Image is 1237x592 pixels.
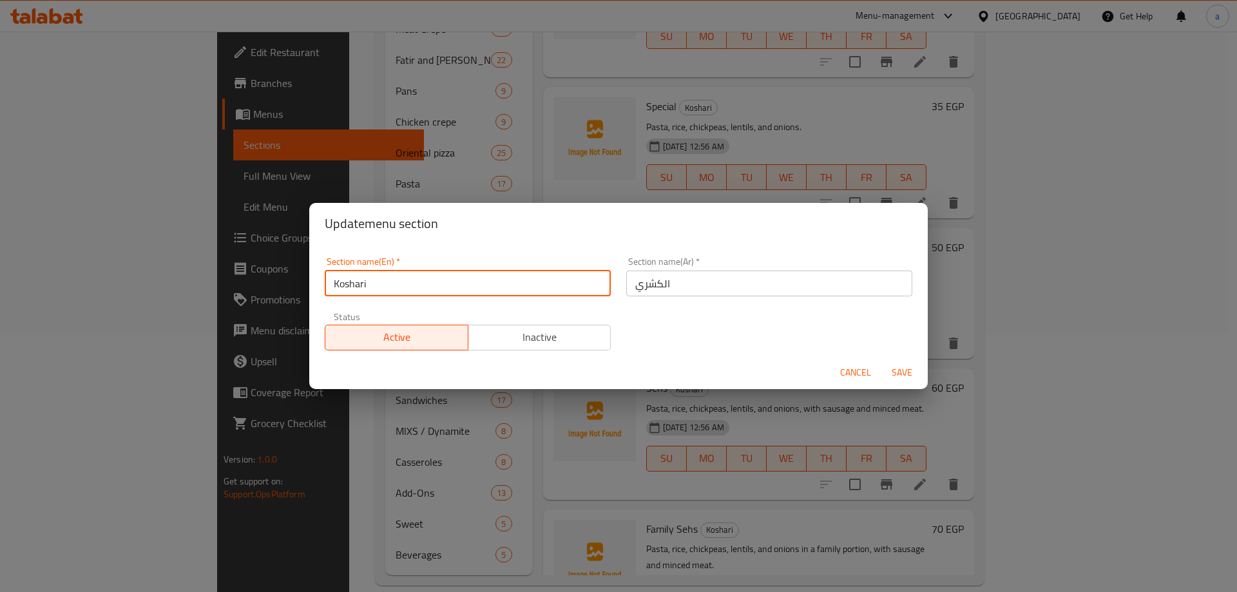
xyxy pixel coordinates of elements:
input: Please enter section name(ar) [626,271,912,296]
button: Inactive [468,325,611,350]
h2: Update menu section [325,213,912,234]
button: Save [881,361,923,385]
span: Cancel [840,365,871,381]
button: Active [325,325,468,350]
span: Active [331,328,463,347]
span: Inactive [474,328,606,347]
input: Please enter section name(en) [325,271,611,296]
span: Save [887,365,917,381]
button: Cancel [835,361,876,385]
